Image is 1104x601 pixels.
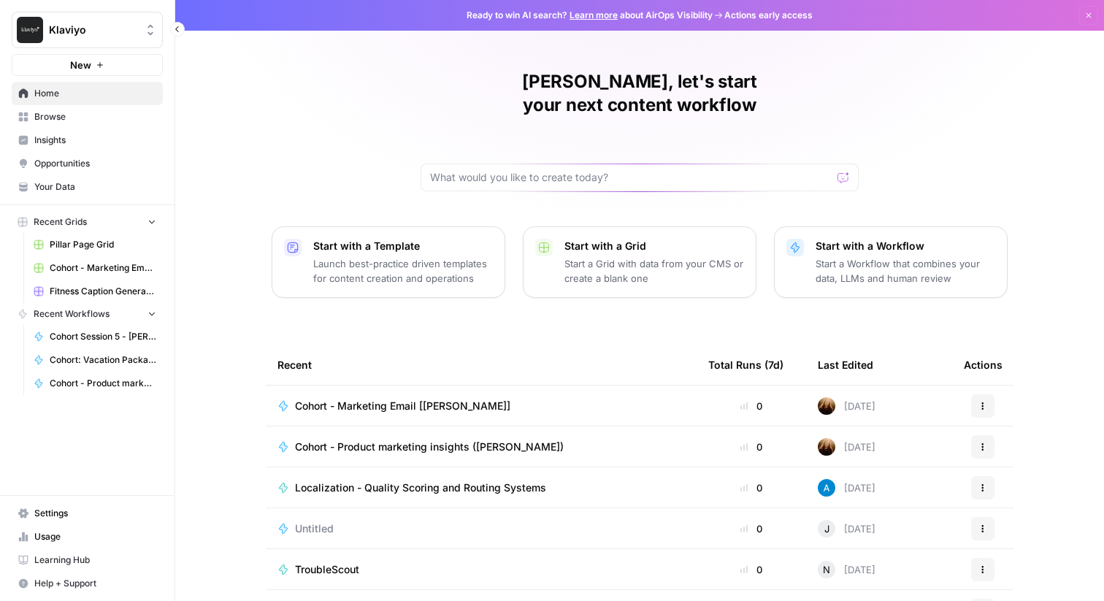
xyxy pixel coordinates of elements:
[816,239,995,253] p: Start with a Workflow
[34,157,156,170] span: Opportunities
[34,134,156,147] span: Insights
[49,23,137,37] span: Klaviyo
[34,110,156,123] span: Browse
[295,440,564,454] span: Cohort - Product marketing insights ([PERSON_NAME])
[818,479,875,497] div: [DATE]
[708,521,794,536] div: 0
[27,256,163,280] a: Cohort - Marketing Email [[PERSON_NAME]
[818,561,875,578] div: [DATE]
[421,70,859,117] h1: [PERSON_NAME], let's start your next content workflow
[313,256,493,286] p: Launch best-practice driven templates for content creation and operations
[34,87,156,100] span: Home
[818,438,875,456] div: [DATE]
[50,238,156,251] span: Pillar Page Grid
[570,9,618,20] a: Learn more
[708,440,794,454] div: 0
[27,325,163,348] a: Cohort Session 5 - [PERSON_NAME] subject lines/CTAs
[27,372,163,395] a: Cohort - Product marketing insights ([PERSON_NAME])
[12,82,163,105] a: Home
[27,233,163,256] a: Pillar Page Grid
[564,256,744,286] p: Start a Grid with data from your CMS or create a blank one
[34,507,156,520] span: Settings
[50,330,156,343] span: Cohort Session 5 - [PERSON_NAME] subject lines/CTAs
[823,562,830,577] span: N
[70,58,91,72] span: New
[564,239,744,253] p: Start with a Grid
[27,348,163,372] a: Cohort: Vacation Package Description ([PERSON_NAME])
[295,481,546,495] span: Localization - Quality Scoring and Routing Systems
[50,285,156,298] span: Fitness Caption Generator ([PERSON_NAME])
[12,152,163,175] a: Opportunities
[708,399,794,413] div: 0
[774,226,1008,298] button: Start with a WorkflowStart a Workflow that combines your data, LLMs and human review
[34,577,156,590] span: Help + Support
[818,397,835,415] img: x3nc0ru17lq3jedl2cqvm8ode8gp
[277,440,685,454] a: Cohort - Product marketing insights ([PERSON_NAME])
[12,525,163,548] a: Usage
[12,502,163,525] a: Settings
[12,303,163,325] button: Recent Workflows
[818,479,835,497] img: o3cqybgnmipr355j8nz4zpq1mc6x
[34,530,156,543] span: Usage
[277,345,685,385] div: Recent
[818,438,835,456] img: x3nc0ru17lq3jedl2cqvm8ode8gp
[824,521,829,536] span: J
[818,397,875,415] div: [DATE]
[12,572,163,595] button: Help + Support
[708,562,794,577] div: 0
[34,215,87,229] span: Recent Grids
[295,399,510,413] span: Cohort - Marketing Email [[PERSON_NAME]]
[277,399,685,413] a: Cohort - Marketing Email [[PERSON_NAME]]
[34,307,110,321] span: Recent Workflows
[964,345,1003,385] div: Actions
[12,548,163,572] a: Learning Hub
[12,175,163,199] a: Your Data
[313,239,493,253] p: Start with a Template
[50,261,156,275] span: Cohort - Marketing Email [[PERSON_NAME]
[295,521,334,536] span: Untitled
[27,280,163,303] a: Fitness Caption Generator ([PERSON_NAME])
[523,226,756,298] button: Start with a GridStart a Grid with data from your CMS or create a blank one
[34,554,156,567] span: Learning Hub
[277,562,685,577] a: TroubleScout
[50,377,156,390] span: Cohort - Product marketing insights ([PERSON_NAME])
[818,345,873,385] div: Last Edited
[12,129,163,152] a: Insights
[12,12,163,48] button: Workspace: Klaviyo
[816,256,995,286] p: Start a Workflow that combines your data, LLMs and human review
[430,170,832,185] input: What would you like to create today?
[277,481,685,495] a: Localization - Quality Scoring and Routing Systems
[12,54,163,76] button: New
[34,180,156,194] span: Your Data
[277,521,685,536] a: Untitled
[724,9,813,22] span: Actions early access
[12,105,163,129] a: Browse
[467,9,713,22] span: Ready to win AI search? about AirOps Visibility
[818,520,875,537] div: [DATE]
[17,17,43,43] img: Klaviyo Logo
[295,562,359,577] span: TroubleScout
[708,481,794,495] div: 0
[50,353,156,367] span: Cohort: Vacation Package Description ([PERSON_NAME])
[12,211,163,233] button: Recent Grids
[272,226,505,298] button: Start with a TemplateLaunch best-practice driven templates for content creation and operations
[708,345,783,385] div: Total Runs (7d)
